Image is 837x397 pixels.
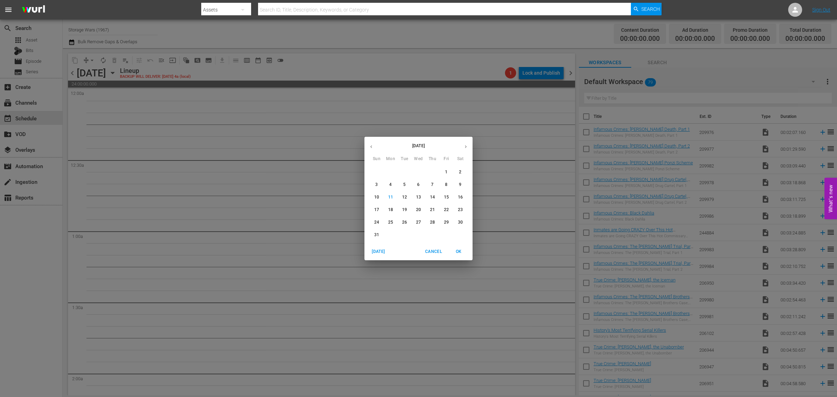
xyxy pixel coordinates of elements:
[412,216,425,229] button: 27
[425,248,442,255] span: Cancel
[422,246,445,257] button: Cancel
[370,229,383,241] button: 31
[398,179,411,191] button: 5
[384,216,397,229] button: 25
[412,179,425,191] button: 6
[454,191,467,204] button: 16
[459,169,461,175] p: 2
[440,204,453,216] button: 22
[440,216,453,229] button: 29
[430,194,435,200] p: 14
[374,232,379,238] p: 31
[370,216,383,229] button: 24
[367,246,390,257] button: [DATE]
[447,246,470,257] button: OK
[398,216,411,229] button: 26
[416,207,421,213] p: 20
[4,6,13,14] span: menu
[17,2,50,18] img: ans4CAIJ8jUAAAAAAAAAAAAAAAAAAAAAAAAgQb4GAAAAAAAAAAAAAAAAAAAAAAAAJMjXAAAAAAAAAAAAAAAAAAAAAAAAgAT5G...
[454,166,467,179] button: 2
[641,3,660,15] span: Search
[430,219,435,225] p: 28
[416,194,421,200] p: 13
[384,191,397,204] button: 11
[454,179,467,191] button: 9
[398,204,411,216] button: 19
[384,179,397,191] button: 4
[389,182,392,188] p: 4
[454,204,467,216] button: 23
[444,219,449,225] p: 29
[388,194,393,200] p: 11
[444,194,449,200] p: 15
[812,7,830,13] a: Sign Out
[374,219,379,225] p: 24
[375,182,378,188] p: 3
[370,248,387,255] span: [DATE]
[426,191,439,204] button: 14
[403,182,406,188] p: 5
[458,194,463,200] p: 16
[430,207,435,213] p: 21
[458,207,463,213] p: 23
[412,191,425,204] button: 13
[454,216,467,229] button: 30
[431,182,433,188] p: 7
[426,216,439,229] button: 28
[370,179,383,191] button: 3
[374,194,379,200] p: 10
[426,179,439,191] button: 7
[450,248,467,255] span: OK
[412,204,425,216] button: 20
[398,156,411,163] span: Tue
[445,169,447,175] p: 1
[459,182,461,188] p: 9
[444,207,449,213] p: 22
[370,191,383,204] button: 10
[458,219,463,225] p: 30
[384,204,397,216] button: 18
[388,219,393,225] p: 25
[412,156,425,163] span: Wed
[454,156,467,163] span: Sat
[370,204,383,216] button: 17
[384,156,397,163] span: Mon
[824,178,837,219] button: Open Feedback Widget
[440,166,453,179] button: 1
[402,194,407,200] p: 12
[445,182,447,188] p: 8
[426,204,439,216] button: 21
[370,156,383,163] span: Sun
[416,219,421,225] p: 27
[440,179,453,191] button: 8
[402,219,407,225] p: 26
[440,156,453,163] span: Fri
[398,191,411,204] button: 12
[440,191,453,204] button: 15
[374,207,379,213] p: 17
[388,207,393,213] p: 18
[426,156,439,163] span: Thu
[402,207,407,213] p: 19
[378,143,459,149] p: [DATE]
[417,182,420,188] p: 6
